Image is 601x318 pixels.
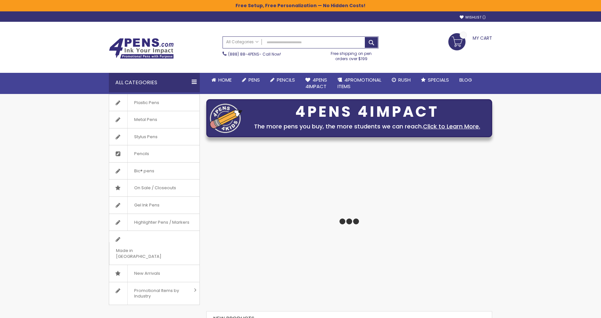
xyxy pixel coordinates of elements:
[127,145,156,162] span: Pencils
[237,73,265,87] a: Pens
[210,103,242,133] img: four_pen_logo.png
[127,111,164,128] span: Metal Pens
[416,73,454,87] a: Specials
[127,163,161,179] span: Bic® pens
[109,231,199,265] a: Made in [GEOGRAPHIC_DATA]
[459,76,472,83] span: Blog
[228,51,259,57] a: (888) 88-4PENS
[277,76,295,83] span: Pencils
[228,51,281,57] span: - Call Now!
[428,76,449,83] span: Specials
[109,38,174,59] img: 4Pens Custom Pens and Promotional Products
[127,128,164,145] span: Stylus Pens
[109,197,199,214] a: Gel Ink Pens
[127,94,166,111] span: Plastic Pens
[109,145,199,162] a: Pencils
[109,214,199,231] a: Highlighter Pens / Markers
[109,73,200,92] div: All Categories
[454,73,477,87] a: Blog
[127,179,183,196] span: On Sale / Closeouts
[305,76,327,90] span: 4Pens 4impact
[127,265,167,282] span: New Arrivals
[460,15,486,20] a: Wishlist
[109,242,183,265] span: Made in [GEOGRAPHIC_DATA]
[300,73,332,94] a: 4Pens4impact
[109,128,199,145] a: Stylus Pens
[109,163,199,179] a: Bic® pens
[226,39,259,45] span: All Categories
[218,76,232,83] span: Home
[127,282,192,305] span: Promotional Items by Industry
[109,94,199,111] a: Plastic Pens
[338,76,381,90] span: 4PROMOTIONAL ITEMS
[109,111,199,128] a: Metal Pens
[109,265,199,282] a: New Arrivals
[387,73,416,87] a: Rush
[423,122,480,130] a: Click to Learn More.
[246,122,489,131] div: The more pens you buy, the more students we can reach.
[249,76,260,83] span: Pens
[398,76,411,83] span: Rush
[109,179,199,196] a: On Sale / Closeouts
[109,282,199,305] a: Promotional Items by Industry
[127,197,166,214] span: Gel Ink Pens
[223,37,262,47] a: All Categories
[332,73,387,94] a: 4PROMOTIONALITEMS
[265,73,300,87] a: Pencils
[246,105,489,119] div: 4PENS 4IMPACT
[206,73,237,87] a: Home
[127,214,196,231] span: Highlighter Pens / Markers
[324,48,379,61] div: Free shipping on pen orders over $199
